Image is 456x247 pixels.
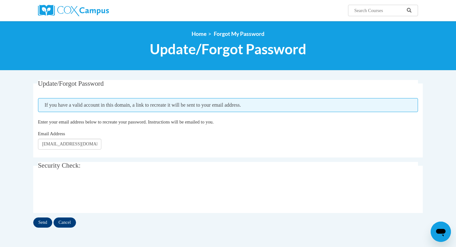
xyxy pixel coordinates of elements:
[38,119,214,124] span: Enter your email address below to recreate your password. Instructions will be emailed to you.
[54,217,76,228] input: Cancel
[431,222,451,242] iframe: Button to launch messaging window
[33,217,52,228] input: Send
[38,80,104,87] span: Update/Forgot Password
[38,180,134,205] iframe: To enrich screen reader interactions, please activate Accessibility in Grammarly extension settings
[404,7,414,14] button: Search
[192,30,206,37] a: Home
[38,162,81,169] span: Security Check:
[354,7,404,14] input: Search Courses
[214,30,264,37] span: Forgot My Password
[38,5,109,16] img: Cox Campus
[38,98,418,112] span: If you have a valid account in this domain, a link to recreate it will be sent to your email addr...
[38,5,158,16] a: Cox Campus
[150,41,306,57] span: Update/Forgot Password
[38,139,101,150] input: Email
[38,131,65,136] span: Email Address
